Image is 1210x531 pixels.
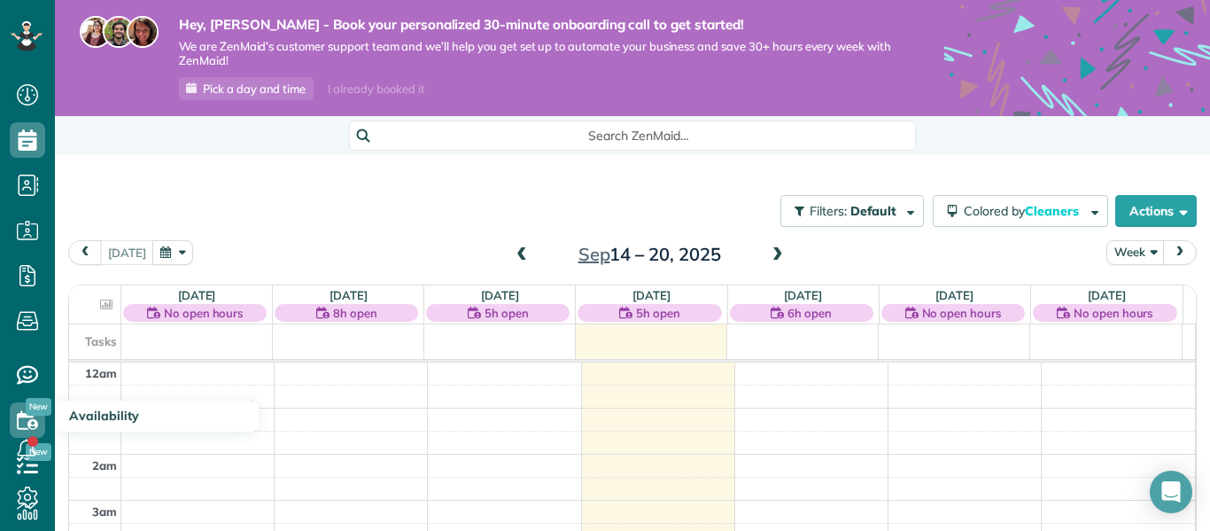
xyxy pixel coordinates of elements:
[850,203,897,219] span: Default
[85,366,117,380] span: 12am
[179,77,314,100] a: Pick a day and time
[68,240,102,264] button: prev
[26,398,51,416] span: New
[164,304,244,322] span: No open hours
[964,203,1085,219] span: Colored by
[810,203,847,219] span: Filters:
[481,288,519,302] a: [DATE]
[203,82,306,96] span: Pick a day and time
[632,288,671,302] a: [DATE]
[317,78,435,100] div: I already booked it
[578,243,610,265] span: Sep
[179,16,891,34] strong: Hey, [PERSON_NAME] - Book your personalized 30-minute onboarding call to get started!
[772,195,924,227] a: Filters: Default
[178,288,216,302] a: [DATE]
[784,288,822,302] a: [DATE]
[85,334,117,348] span: Tasks
[1106,240,1165,264] button: Week
[179,39,891,69] span: We are ZenMaid’s customer support team and we’ll help you get set up to automate your business an...
[485,304,529,322] span: 5h open
[103,16,135,48] img: jorge-587dff0eeaa6aab1f244e6dc62b8924c3b6ad411094392a53c71c6c4a576187d.jpg
[539,245,760,264] h2: 14 – 20, 2025
[787,304,832,322] span: 6h open
[80,16,112,48] img: maria-72a9807cf96188c08ef61303f053569d2e2a8a1cde33d635c8a3ac13582a053d.jpg
[1088,288,1126,302] a: [DATE]
[100,240,154,264] button: [DATE]
[1025,203,1082,219] span: Cleaners
[127,16,159,48] img: michelle-19f622bdf1676172e81f8f8fba1fb50e276960ebfe0243fe18214015130c80e4.jpg
[1115,195,1197,227] button: Actions
[922,304,1002,322] span: No open hours
[933,195,1108,227] button: Colored byCleaners
[935,288,973,302] a: [DATE]
[636,304,680,322] span: 5h open
[1074,304,1153,322] span: No open hours
[1163,240,1197,264] button: next
[330,288,368,302] a: [DATE]
[1150,471,1192,513] div: Open Intercom Messenger
[92,504,117,519] span: 3am
[333,304,377,322] span: 8h open
[69,408,139,424] span: Availability
[92,458,117,472] span: 2am
[780,195,924,227] button: Filters: Default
